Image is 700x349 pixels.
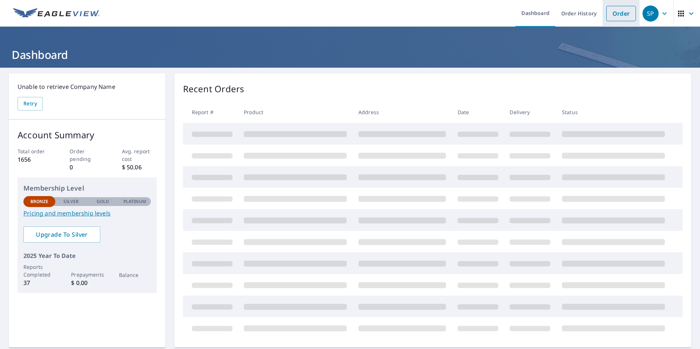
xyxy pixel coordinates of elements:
[18,82,157,91] p: Unable to retrieve Company Name
[606,6,636,21] a: Order
[97,198,109,205] p: Gold
[70,163,104,172] p: 0
[18,155,52,164] p: 1656
[23,209,151,218] a: Pricing and membership levels
[63,198,79,205] p: Silver
[504,101,556,123] th: Delivery
[123,198,146,205] p: Platinum
[643,5,659,22] div: SP
[18,128,157,142] p: Account Summary
[70,147,104,163] p: Order pending
[23,183,151,193] p: Membership Level
[18,147,52,155] p: Total order
[30,198,49,205] p: Bronze
[183,82,245,95] p: Recent Orders
[238,101,353,123] th: Product
[23,263,55,278] p: Reports Completed
[23,226,100,243] a: Upgrade To Silver
[183,101,238,123] th: Report #
[452,101,504,123] th: Date
[122,147,157,163] p: Avg. report cost
[23,278,55,287] p: 37
[9,47,691,62] h1: Dashboard
[556,101,671,123] th: Status
[13,8,100,19] img: EV Logo
[353,101,452,123] th: Address
[23,251,151,260] p: 2025 Year To Date
[71,271,103,278] p: Prepayments
[29,230,94,239] span: Upgrade To Silver
[23,99,37,108] span: Retry
[119,271,151,279] p: Balance
[18,97,43,110] button: Retry
[122,163,157,172] p: $ 50.06
[71,278,103,287] p: $ 0.00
